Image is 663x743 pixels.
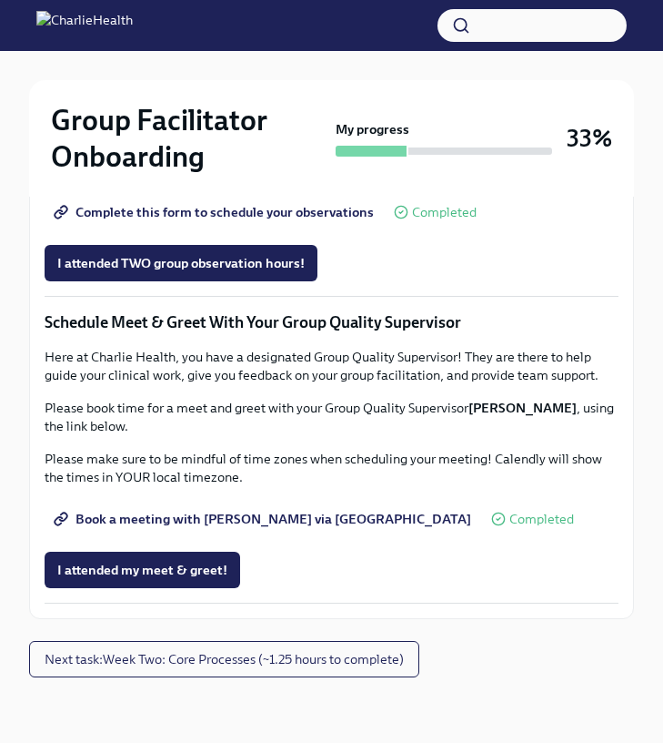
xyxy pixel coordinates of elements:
p: Schedule Meet & Greet With Your Group Quality Supervisor [45,311,618,333]
span: Completed [412,206,477,219]
button: I attended TWO group observation hours! [45,245,317,281]
button: I attended my meet & greet! [45,552,240,588]
span: Complete this form to schedule your observations [57,203,374,221]
span: Next task : Week Two: Core Processes (~1.25 hours to complete) [45,650,404,668]
button: Next task:Week Two: Core Processes (~1.25 hours to complete) [29,641,419,677]
a: Book a meeting with [PERSON_NAME] via [GEOGRAPHIC_DATA] [45,501,484,537]
h2: Group Facilitator Onboarding [51,102,328,175]
img: CharlieHealth [36,11,133,40]
strong: My progress [336,120,409,138]
strong: [PERSON_NAME] [468,400,577,416]
p: Here at Charlie Health, you have a designated Group Quality Supervisor! They are there to help gu... [45,348,618,384]
h3: 33% [567,122,612,155]
p: Please book time for a meet and greet with your Group Quality Supervisor , using the link below. [45,399,618,435]
span: I attended TWO group observation hours! [57,254,305,272]
span: Book a meeting with [PERSON_NAME] via [GEOGRAPHIC_DATA] [57,510,471,528]
a: Complete this form to schedule your observations [45,194,387,230]
span: I attended my meet & greet! [57,561,227,579]
p: Please make sure to be mindful of time zones when scheduling your meeting! Calendly will show the... [45,450,618,486]
span: Completed [509,513,574,526]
